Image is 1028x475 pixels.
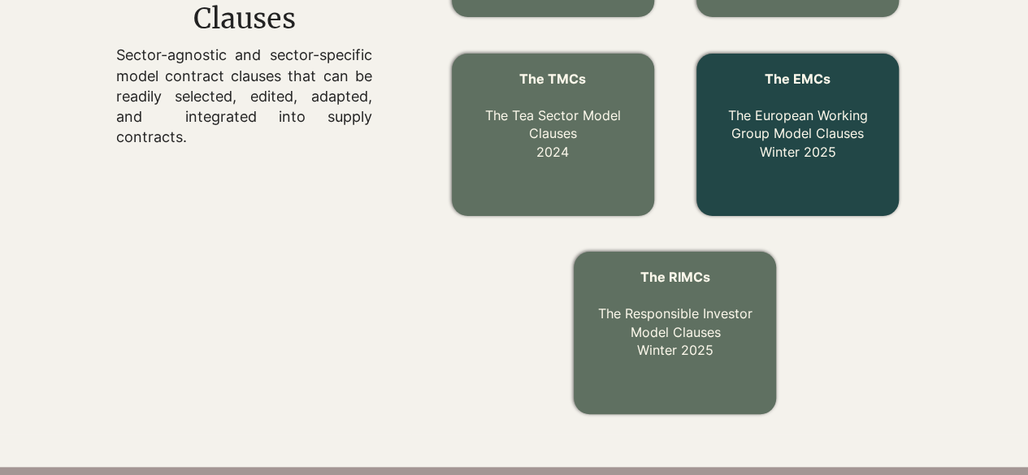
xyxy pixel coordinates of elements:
[485,71,621,160] a: The TMCs The Tea Sector Model Clauses2024
[519,71,586,87] span: The TMCs
[640,269,710,285] span: The RIMCs
[728,71,868,160] a: The EMCs The European Working Group Model ClausesWinter 2025
[765,71,831,87] span: The EMCs
[598,269,753,358] a: The RIMCs The Responsible Investor Model ClausesWinter 2025
[116,45,372,147] p: Sector-agnostic and sector-specific model contract clauses that can be readily selected, edited, ...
